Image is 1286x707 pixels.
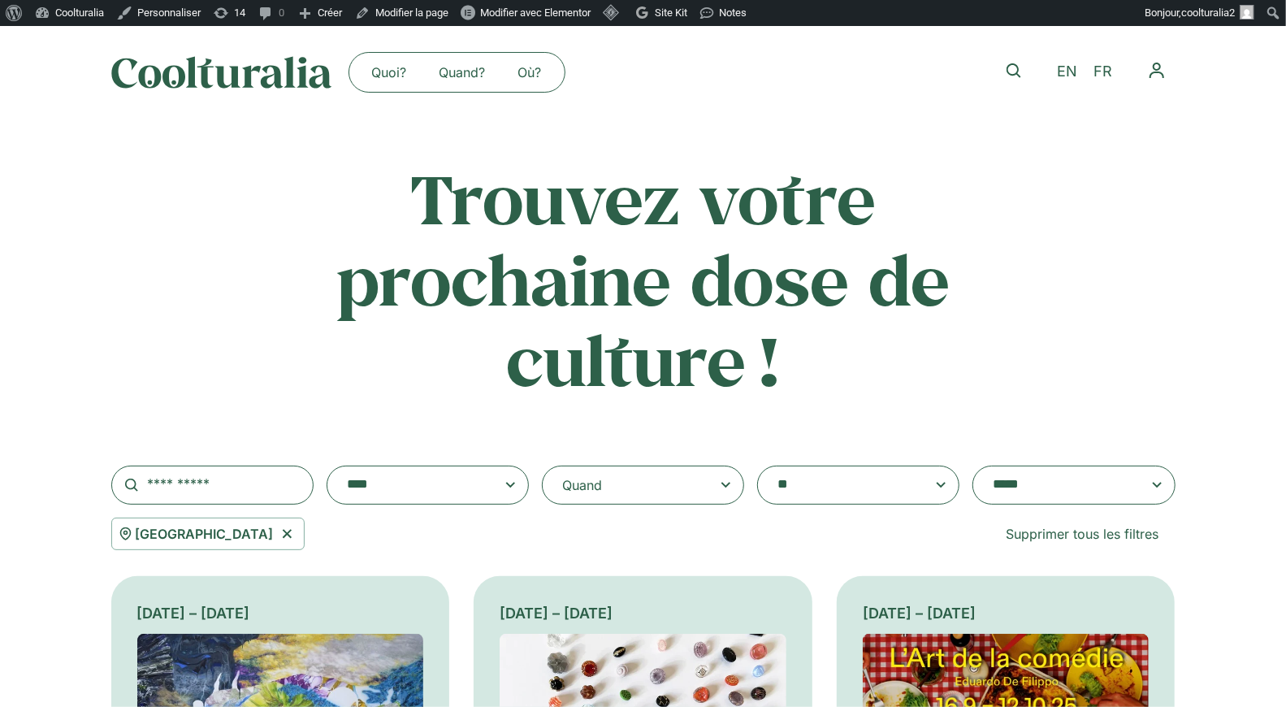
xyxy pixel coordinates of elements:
span: Site Kit [655,7,687,19]
a: Quoi? [356,59,423,85]
nav: Menu [1138,52,1176,89]
span: Modifier avec Elementor [480,7,591,19]
textarea: Search [777,474,907,497]
h2: Trouvez votre prochaine dose de culture ! [324,158,963,401]
div: [DATE] – [DATE] [137,602,424,624]
textarea: Search [993,474,1123,497]
textarea: Search [347,474,477,497]
nav: Menu [356,59,558,85]
a: FR [1085,60,1120,84]
span: FR [1093,63,1112,80]
a: Où? [502,59,558,85]
span: [GEOGRAPHIC_DATA] [136,524,274,544]
span: EN [1057,63,1077,80]
span: coolturalia2 [1181,7,1235,19]
a: Supprimer tous les filtres [990,518,1176,550]
button: Permuter le menu [1138,52,1176,89]
a: Quand? [423,59,502,85]
div: Quand [562,475,602,495]
div: [DATE] – [DATE] [500,602,786,624]
a: EN [1049,60,1085,84]
div: [DATE] – [DATE] [863,602,1150,624]
span: Supprimer tous les filtres [1007,524,1159,544]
